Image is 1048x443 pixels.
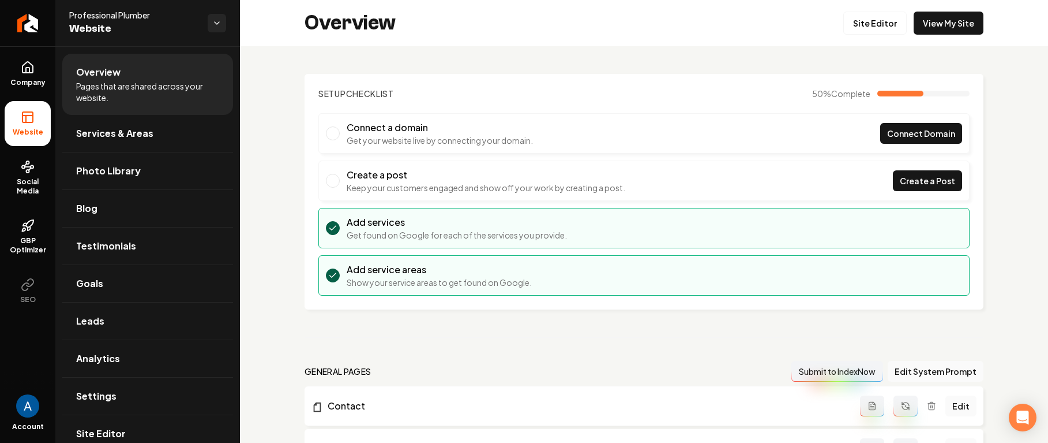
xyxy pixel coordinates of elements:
[311,399,860,413] a: Contact
[347,182,625,193] p: Keep your customers engaged and show off your work by creating a post.
[62,190,233,227] a: Blog
[305,366,371,377] h2: general pages
[69,9,198,21] span: Professional Plumber
[5,177,51,196] span: Social Media
[16,394,39,418] button: Open user button
[16,295,40,304] span: SEO
[76,314,104,328] span: Leads
[76,239,136,253] span: Testimonials
[62,115,233,152] a: Services & Areas
[5,151,51,205] a: Social Media
[347,229,567,241] p: Get found on Google for each of the services you provide.
[318,88,346,99] span: Setup
[347,263,532,277] h3: Add service areas
[76,202,97,215] span: Blog
[62,265,233,302] a: Goals
[318,88,394,99] h2: Checklist
[6,78,50,87] span: Company
[76,126,153,140] span: Services & Areas
[945,396,976,416] a: Edit
[1009,404,1036,431] div: Open Intercom Messenger
[62,228,233,265] a: Testimonials
[5,210,51,264] a: GBP Optimizer
[76,80,219,103] span: Pages that are shared across your website.
[62,378,233,415] a: Settings
[76,164,141,178] span: Photo Library
[860,396,884,416] button: Add admin page prompt
[347,135,533,146] p: Get your website live by connecting your domain.
[69,21,198,37] span: Website
[347,121,533,135] h3: Connect a domain
[76,65,121,79] span: Overview
[888,361,983,382] button: Edit System Prompt
[12,422,44,431] span: Account
[5,269,51,314] button: SEO
[5,236,51,255] span: GBP Optimizer
[347,168,625,182] h3: Create a post
[62,340,233,377] a: Analytics
[62,152,233,189] a: Photo Library
[76,352,120,366] span: Analytics
[880,123,962,144] a: Connect Domain
[76,277,103,291] span: Goals
[843,12,907,35] a: Site Editor
[5,51,51,96] a: Company
[62,303,233,340] a: Leads
[887,128,955,140] span: Connect Domain
[791,361,883,382] button: Submit to IndexNow
[893,170,962,191] a: Create a Post
[305,12,396,35] h2: Overview
[347,277,532,288] p: Show your service areas to get found on Google.
[76,389,117,403] span: Settings
[900,175,955,187] span: Create a Post
[812,88,870,99] span: 50 %
[831,88,870,99] span: Complete
[914,12,983,35] a: View My Site
[347,215,567,229] h3: Add services
[16,394,39,418] img: Andrew Magana
[17,14,39,32] img: Rebolt Logo
[8,128,48,137] span: Website
[76,427,126,441] span: Site Editor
